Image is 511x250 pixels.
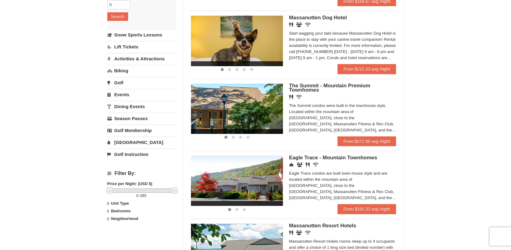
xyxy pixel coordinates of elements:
[107,125,176,136] a: Golf Membership
[107,101,176,112] a: Dining Events
[107,149,176,160] a: Golf Instruction
[289,95,293,99] i: Restaurant
[289,83,370,93] span: The Summit - Mountain Premium Townhomes
[107,77,176,88] a: Golf
[107,12,128,21] button: Search
[337,136,396,146] a: From $272.00 avg /night
[136,193,139,198] span: 0
[305,22,311,27] i: Wireless Internet (free)
[107,53,176,64] a: Activities & Attractions
[289,170,396,201] div: Eagle Trace condos are built town-house style and are located within the mountain area of [GEOGRA...
[107,137,176,148] a: [GEOGRAPHIC_DATA]
[313,162,318,167] i: Wireless Internet (free)
[297,162,303,167] i: Conference Facilities
[296,230,302,235] i: Banquet Facilities
[111,209,131,213] strong: Bedrooms
[107,65,176,76] a: Biking
[289,103,396,133] div: The Summit condos were built in the townhouse style. Located within the mountain area of [GEOGRAP...
[296,22,302,27] i: Banquet Facilities
[111,201,129,206] strong: Unit Type
[306,162,310,167] i: Restaurant
[337,64,396,74] a: From $215.33 avg /night
[107,181,152,186] strong: Price per Night: (USD $)
[107,41,176,52] a: Lift Tickets
[140,193,147,198] span: 285
[107,113,176,124] a: Season Passes
[107,89,176,100] a: Events
[107,29,176,40] a: Snow Sports Lessons
[107,171,176,176] h4: Filter By:
[289,162,294,167] i: Concierge Desk
[289,230,293,235] i: Restaurant
[107,193,176,199] label: -
[337,204,396,214] a: From $191.33 avg /night
[111,216,138,221] strong: Neighborhood
[305,230,311,235] i: Wireless Internet (free)
[296,95,302,99] i: Wireless Internet (free)
[289,15,347,21] span: Massanutten Dog Hotel
[289,30,396,61] div: Start wagging your tails because Massanutten Dog Hotel is the place to stay with your canine trav...
[289,155,377,161] span: Eagle Trace - Mountain Townhomes
[289,22,293,27] i: Restaurant
[289,223,356,229] span: Massanutten Resort Hotels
